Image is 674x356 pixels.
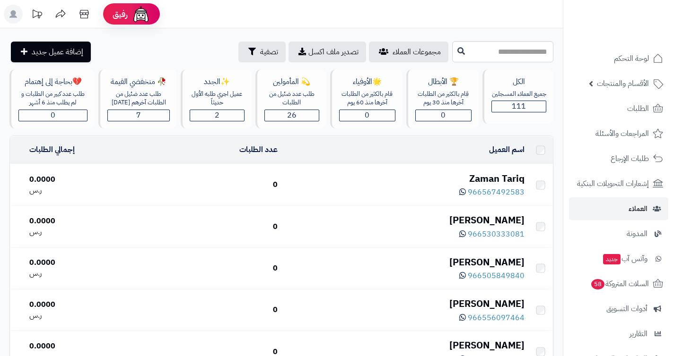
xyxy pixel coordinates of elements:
div: قام بالكثير من الطلبات آخرها منذ 30 يوم [415,90,472,107]
div: Zaman Tariq [285,172,525,186]
div: عميل اجري طلبه الأول حديثاّ [190,90,245,107]
span: التقارير [630,327,648,340]
a: وآتس آبجديد [569,247,668,270]
span: العملاء [629,202,648,215]
span: 111 [512,101,526,112]
div: [PERSON_NAME] [285,339,525,352]
a: ✨الجددعميل اجري طلبه الأول حديثاّ2 [179,69,254,128]
a: المراجعات والأسئلة [569,122,668,145]
a: التقارير [569,322,668,345]
a: تحديثات المنصة [25,5,49,26]
div: قام بالكثير من الطلبات آخرها منذ 60 يوم [339,90,395,107]
a: السلات المتروكة58 [569,272,668,295]
span: جديد [603,254,621,264]
a: المدونة [569,222,668,245]
div: 🌟الأوفياء [339,76,395,87]
div: 0.0000 [29,299,130,310]
div: 0 [137,179,277,190]
span: 0 [441,110,446,121]
span: 26 [287,110,297,121]
span: 0 [51,110,55,121]
div: 0.0000 [29,341,130,352]
span: الطلبات [627,102,649,115]
span: 2 [215,110,219,121]
span: 58 [591,279,604,289]
a: العملاء [569,197,668,220]
div: ر.س [29,310,130,321]
img: ai-face.png [131,5,150,24]
span: لوحة التحكم [614,52,649,65]
div: 0 [137,305,277,315]
a: اسم العميل [489,144,525,155]
a: 💔بحاجة إلى إهتمامطلب عدد كبير من الطلبات و لم يطلب منذ 6 أشهر0 [8,69,96,128]
span: تصفية [260,46,278,58]
a: إشعارات التحويلات البنكية [569,172,668,195]
a: إجمالي الطلبات [29,144,75,155]
div: ✨الجدد [190,76,245,87]
a: الطلبات [569,97,668,120]
span: وآتس آب [602,252,648,265]
span: 0 [365,110,369,121]
a: إضافة عميل جديد [11,42,91,62]
span: مجموعات العملاء [393,46,441,58]
span: السلات المتروكة [590,277,649,290]
span: طلبات الإرجاع [611,152,649,165]
div: 🥀 منخفضي القيمة [107,76,169,87]
a: أدوات التسويق [569,297,668,320]
a: 966530333081 [459,229,525,240]
a: عدد الطلبات [239,144,278,155]
a: مجموعات العملاء [369,42,448,62]
div: ر.س [29,268,130,279]
span: أدوات التسويق [606,302,648,315]
div: 💔بحاجة إلى إهتمام [18,76,88,87]
div: 0.0000 [29,174,130,185]
div: طلب عدد كبير من الطلبات و لم يطلب منذ 6 أشهر [18,90,88,107]
a: لوحة التحكم [569,47,668,70]
span: 966505849840 [468,270,525,281]
a: تصدير ملف اكسل [289,42,366,62]
a: طلبات الإرجاع [569,147,668,170]
div: 0 [137,263,277,274]
span: رفيق [113,8,128,20]
span: المراجعات والأسئلة [595,127,649,140]
a: 966556097464 [459,312,525,323]
span: 7 [136,110,141,121]
div: ر.س [29,227,130,237]
div: 0 [137,221,277,232]
a: 🏆 الأبطالقام بالكثير من الطلبات آخرها منذ 30 يوم0 [404,69,481,128]
a: 🌟الأوفياءقام بالكثير من الطلبات آخرها منذ 60 يوم0 [328,69,404,128]
a: 966505849840 [459,270,525,281]
span: تصدير ملف اكسل [308,46,359,58]
button: تصفية [238,42,286,62]
a: 🥀 منخفضي القيمةطلب عدد ضئيل من الطلبات آخرهم [DATE]7 [96,69,178,128]
div: 0.0000 [29,257,130,268]
a: 💫 المأمولينطلب عدد ضئيل من الطلبات26 [254,69,328,128]
span: إضافة عميل جديد [32,46,83,58]
div: طلب عدد ضئيل من الطلبات [264,90,319,107]
a: 966567492583 [459,186,525,198]
div: ر.س [29,185,130,196]
div: [PERSON_NAME] [285,213,525,227]
div: 💫 المأمولين [264,76,319,87]
span: إشعارات التحويلات البنكية [577,177,649,190]
a: الكلجميع العملاء المسجلين111 [481,69,555,128]
span: 966567492583 [468,186,525,198]
div: 🏆 الأبطال [415,76,472,87]
div: جميع العملاء المسجلين [491,90,546,99]
div: [PERSON_NAME] [285,255,525,269]
span: المدونة [627,227,648,240]
div: [PERSON_NAME] [285,297,525,311]
div: 0.0000 [29,216,130,227]
div: طلب عدد ضئيل من الطلبات آخرهم [DATE] [107,90,169,107]
div: الكل [491,76,546,87]
span: الأقسام والمنتجات [597,77,649,90]
span: 966556097464 [468,312,525,323]
span: 966530333081 [468,229,525,240]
